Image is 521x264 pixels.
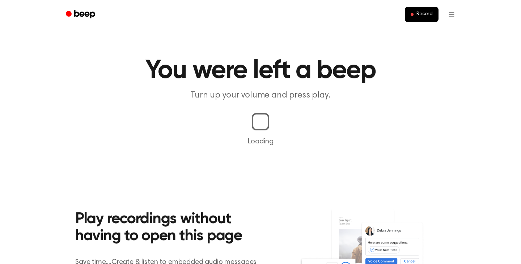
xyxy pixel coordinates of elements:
[9,136,512,147] p: Loading
[61,8,102,22] a: Beep
[75,211,270,245] h2: Play recordings without having to open this page
[416,11,433,18] span: Record
[405,7,439,22] button: Record
[75,58,446,84] h1: You were left a beep
[443,6,460,23] button: Open menu
[122,90,399,101] p: Turn up your volume and press play.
